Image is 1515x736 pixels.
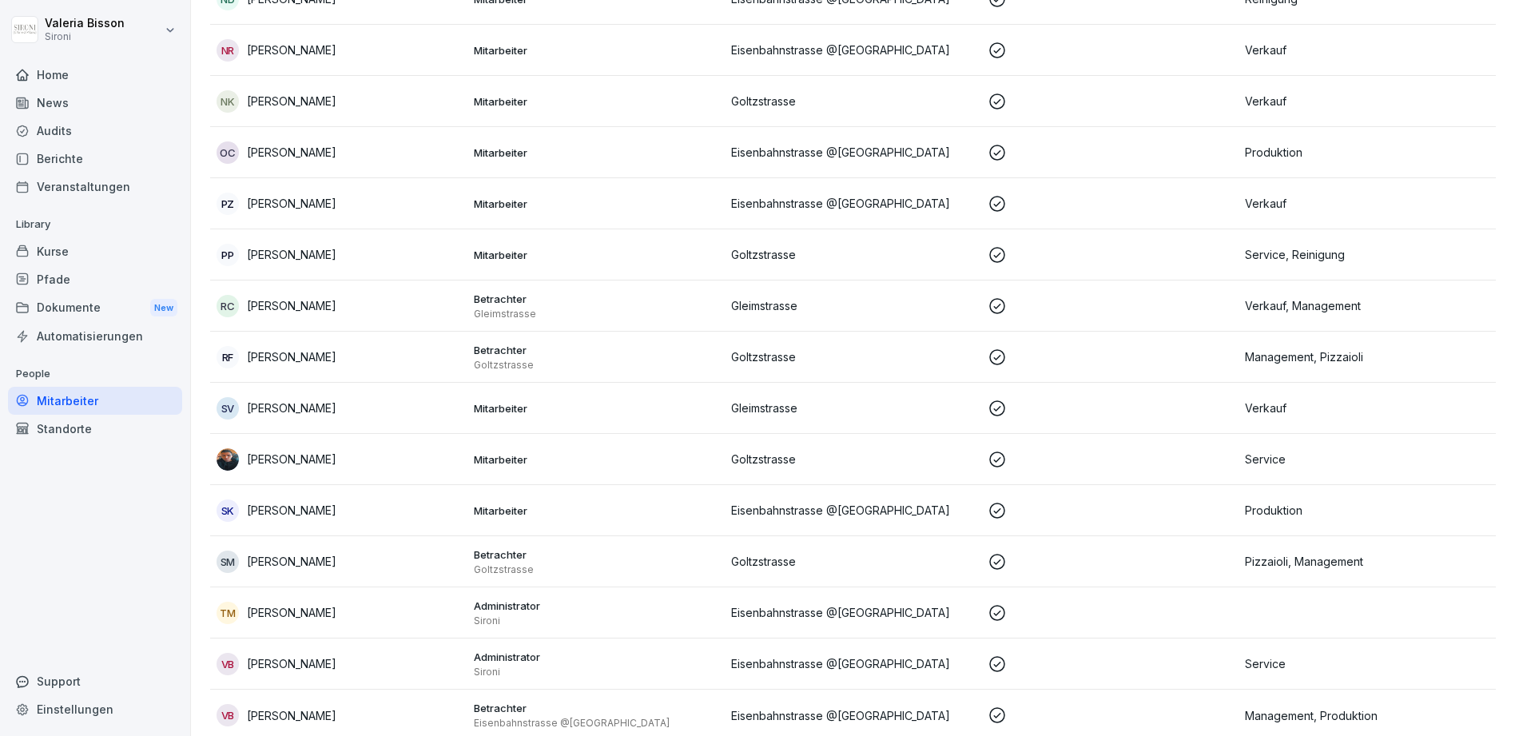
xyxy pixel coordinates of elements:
[8,212,182,237] p: Library
[247,604,336,621] p: [PERSON_NAME]
[1245,297,1489,314] p: Verkauf, Management
[247,553,336,570] p: [PERSON_NAME]
[474,717,718,730] p: Eisenbahnstrasse @[GEOGRAPHIC_DATA]
[8,61,182,89] a: Home
[1245,195,1489,212] p: Verkauf
[731,451,976,467] p: Goltzstrasse
[474,343,718,357] p: Betrachter
[731,195,976,212] p: Eisenbahnstrasse @[GEOGRAPHIC_DATA]
[474,701,718,715] p: Betrachter
[474,615,718,627] p: Sironi
[45,31,125,42] p: Sironi
[247,297,336,314] p: [PERSON_NAME]
[474,308,718,320] p: Gleimstrasse
[217,295,239,317] div: RC
[1245,348,1489,365] p: Management, Pizzaioli
[8,667,182,695] div: Support
[217,704,239,726] div: VB
[217,39,239,62] div: NR
[731,348,976,365] p: Goltzstrasse
[1245,707,1489,724] p: Management, Produktion
[8,322,182,350] a: Automatisierungen
[8,415,182,443] a: Standorte
[731,93,976,109] p: Goltzstrasse
[1245,144,1489,161] p: Produktion
[8,173,182,201] a: Veranstaltungen
[474,94,718,109] p: Mitarbeiter
[247,400,336,416] p: [PERSON_NAME]
[247,655,336,672] p: [PERSON_NAME]
[8,293,182,323] a: DokumenteNew
[217,397,239,420] div: SV
[1245,93,1489,109] p: Verkauf
[217,602,239,624] div: TM
[247,93,336,109] p: [PERSON_NAME]
[731,144,976,161] p: Eisenbahnstrasse @[GEOGRAPHIC_DATA]
[8,293,182,323] div: Dokumente
[217,346,239,368] div: RF
[8,145,182,173] a: Berichte
[1245,553,1489,570] p: Pizzaioli, Management
[217,90,239,113] div: NK
[247,348,336,365] p: [PERSON_NAME]
[247,502,336,519] p: [PERSON_NAME]
[731,297,976,314] p: Gleimstrasse
[731,553,976,570] p: Goltzstrasse
[247,246,336,263] p: [PERSON_NAME]
[731,655,976,672] p: Eisenbahnstrasse @[GEOGRAPHIC_DATA]
[247,42,336,58] p: [PERSON_NAME]
[217,499,239,522] div: SK
[731,502,976,519] p: Eisenbahnstrasse @[GEOGRAPHIC_DATA]
[8,265,182,293] a: Pfade
[1245,502,1489,519] p: Produktion
[474,145,718,160] p: Mitarbeiter
[217,551,239,573] div: SM
[474,563,718,576] p: Goltzstrasse
[474,292,718,306] p: Betrachter
[217,141,239,164] div: OC
[474,197,718,211] p: Mitarbeiter
[217,448,239,471] img: n72xwrccg3abse2lkss7jd8w.png
[217,653,239,675] div: VB
[8,117,182,145] a: Audits
[474,650,718,664] p: Administrator
[731,400,976,416] p: Gleimstrasse
[247,707,336,724] p: [PERSON_NAME]
[1245,42,1489,58] p: Verkauf
[45,17,125,30] p: Valeria Bisson
[1245,400,1489,416] p: Verkauf
[474,452,718,467] p: Mitarbeiter
[8,695,182,723] a: Einstellungen
[474,43,718,58] p: Mitarbeiter
[8,387,182,415] div: Mitarbeiter
[474,503,718,518] p: Mitarbeiter
[150,299,177,317] div: New
[1245,451,1489,467] p: Service
[8,361,182,387] p: People
[731,42,976,58] p: Eisenbahnstrasse @[GEOGRAPHIC_DATA]
[474,547,718,562] p: Betrachter
[474,401,718,416] p: Mitarbeiter
[217,193,239,215] div: PZ
[8,89,182,117] a: News
[731,246,976,263] p: Goltzstrasse
[731,707,976,724] p: Eisenbahnstrasse @[GEOGRAPHIC_DATA]
[474,359,718,372] p: Goltzstrasse
[247,195,336,212] p: [PERSON_NAME]
[474,666,718,678] p: Sironi
[8,237,182,265] a: Kurse
[247,451,336,467] p: [PERSON_NAME]
[1245,246,1489,263] p: Service, Reinigung
[217,244,239,266] div: PP
[247,144,336,161] p: [PERSON_NAME]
